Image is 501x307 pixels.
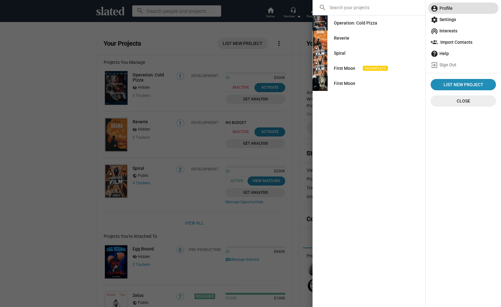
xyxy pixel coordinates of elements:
[313,15,328,31] img: Operation: Cold Pizza
[433,79,493,90] span: List New Project
[329,78,360,89] a: First Moon
[313,46,328,61] img: Spiral
[431,27,438,35] mat-icon: wifi_tethering
[431,5,438,12] mat-icon: account_circle
[431,25,496,36] span: Interests
[329,32,354,44] a: Reverie
[431,14,496,25] span: Settings
[334,47,346,59] div: Spiral
[313,61,328,76] img: First Moon
[363,66,388,71] span: INCOMPLETE
[428,3,498,14] a: Profile
[313,76,328,91] img: First Moon
[431,59,496,70] span: Sign Out
[329,63,360,74] a: First Moon
[334,32,349,44] div: Reverie
[428,14,498,25] a: Settings
[428,36,498,48] a: Import Contacts
[313,31,328,46] img: Reverie
[428,25,498,36] a: Interests
[428,48,498,59] a: Help
[436,95,491,107] span: Close
[428,59,498,70] a: Sign Out
[431,95,496,107] button: Close
[334,78,355,89] div: First Moon
[319,4,326,11] mat-icon: search
[334,63,355,74] div: First Moon
[431,61,438,69] mat-icon: exit_to_app
[431,16,438,24] mat-icon: settings
[329,47,351,59] a: Spiral
[329,17,382,29] a: Operation: Cold Pizza
[431,3,496,14] span: Profile
[431,79,496,90] a: List New Project
[431,50,438,58] mat-icon: help
[334,17,377,29] div: Operation: Cold Pizza
[431,48,496,59] span: Help
[431,36,496,48] span: Import Contacts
